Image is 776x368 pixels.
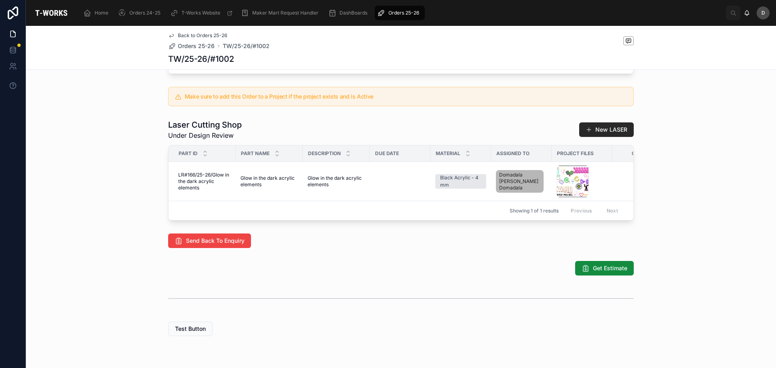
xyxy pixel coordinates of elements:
[223,42,270,50] a: TW/25-26/#1002
[557,150,594,157] span: Project Files
[496,150,529,157] span: Assigned To
[238,6,324,20] a: Maker Mart Request Handler
[178,42,215,50] span: Orders 25-26
[77,4,726,22] div: scrollable content
[32,6,70,19] img: App logo
[761,10,765,16] span: D
[168,6,237,20] a: T-Works Website
[436,150,460,157] span: Material
[593,264,627,272] span: Get Estimate
[168,233,251,248] button: Send Back To Enquiry
[308,175,365,188] span: Glow in the dark acrylic elements
[81,6,114,20] a: Home
[168,42,215,50] a: Orders 25-26
[175,325,206,333] span: Test Button
[440,174,481,189] div: Black Acrylic - 4 mm
[510,208,559,214] span: Showing 1 of 1 results
[496,170,544,193] a: Domadala [PERSON_NAME] Domadala
[168,322,213,336] button: Test Button
[168,53,234,65] h1: TW/25-26/#1002
[339,10,367,16] span: DashBoards
[178,32,228,39] span: Back to Orders 25-26
[241,150,270,157] span: Part Name
[168,32,228,39] a: Back to Orders 25-26
[375,150,399,157] span: Due Date
[632,150,658,157] span: Quantity
[308,150,341,157] span: Description
[575,261,634,275] button: Get Estimate
[168,119,242,130] h1: Laser Cutting Shop
[95,10,108,16] span: Home
[499,172,540,191] span: Domadala [PERSON_NAME] Domadala
[129,10,160,16] span: Orders 24-25
[178,172,231,191] span: LR#166/25-26/Glow in the dark acrylic elements
[186,237,245,245] span: Send Back To Enquiry
[579,122,634,137] button: New LASER
[116,6,166,20] a: Orders 24-25
[617,178,668,185] span: 1
[168,130,242,140] span: Under Design Review
[252,10,318,16] span: Maker Mart Request Handler
[388,10,419,16] span: Orders 25-26
[185,94,627,99] h5: Make sure to add this Order to a Project if the project exists and is Active
[181,10,220,16] span: T-Works Website
[240,175,298,188] span: Glow in the dark acrylic elements
[375,6,425,20] a: Orders 25-26
[179,150,198,157] span: Part ID
[326,6,373,20] a: DashBoards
